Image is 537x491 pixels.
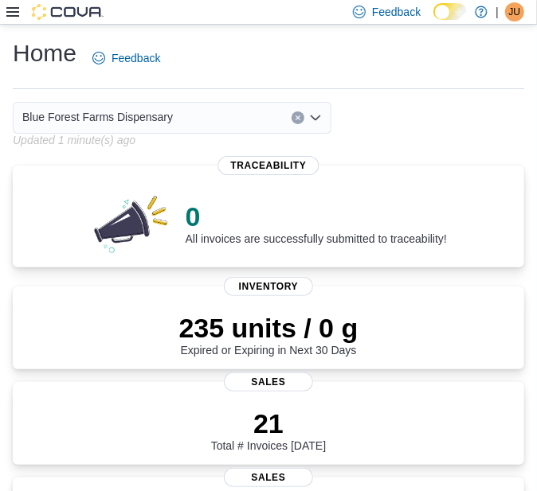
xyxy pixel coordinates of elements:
span: Blue Forest Farms Dispensary [22,107,173,127]
div: Jennifer Untiedt [505,2,524,21]
p: | [496,2,499,21]
a: Feedback [86,42,167,74]
span: Sales [224,372,313,392]
p: 0 [186,201,447,232]
img: 0 [90,191,173,255]
span: Feedback [372,4,421,20]
p: 21 [211,407,326,439]
span: Feedback [112,50,160,66]
div: Total # Invoices [DATE] [211,407,326,452]
span: Traceability [218,156,319,175]
div: Expired or Expiring in Next 30 Days [179,312,359,357]
p: Updated 1 minute(s) ago [13,134,135,146]
img: Cova [32,4,104,20]
h1: Home [13,37,76,69]
span: Inventory [224,277,313,296]
button: Clear input [292,111,304,124]
div: All invoices are successfully submitted to traceability! [186,201,447,245]
span: JU [509,2,521,21]
button: Open list of options [309,111,322,124]
span: Dark Mode [433,20,434,21]
span: Sales [224,468,313,487]
p: 235 units / 0 g [179,312,359,344]
input: Dark Mode [433,3,467,20]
